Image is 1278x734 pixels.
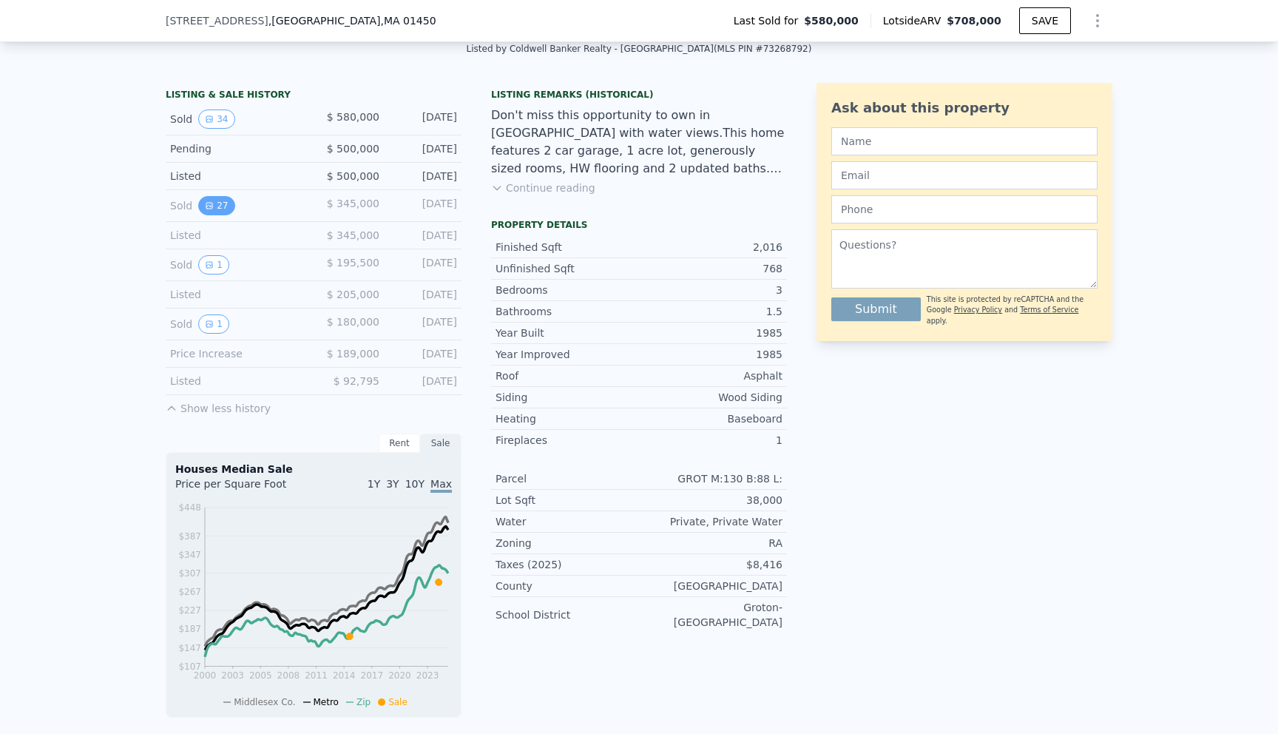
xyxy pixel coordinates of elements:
button: Show Options [1083,6,1112,36]
div: Pending [170,141,302,156]
div: [DATE] [391,141,457,156]
input: Phone [831,195,1098,223]
tspan: $387 [178,531,201,542]
span: , [GEOGRAPHIC_DATA] [268,13,436,28]
span: 3Y [386,478,399,490]
div: School District [496,607,639,622]
div: [DATE] [391,169,457,183]
div: 768 [639,261,782,276]
div: Fireplaces [496,433,639,448]
div: [DATE] [391,196,457,215]
div: Baseboard [639,411,782,426]
div: Sold [170,196,302,215]
div: Listed [170,287,302,302]
div: [DATE] [391,110,457,129]
div: Property details [491,219,787,231]
div: Wood Siding [639,390,782,405]
tspan: 2017 [361,670,384,681]
div: Roof [496,368,639,383]
div: Year Improved [496,347,639,362]
div: 2,016 [639,240,782,255]
div: 38,000 [639,493,782,508]
div: Unfinished Sqft [496,261,639,276]
button: View historical data [198,255,229,275]
a: Terms of Service [1020,306,1078,314]
button: Show less history [166,395,271,416]
span: , MA 01450 [380,15,436,27]
div: Rent [379,434,420,453]
div: 1.5 [639,304,782,319]
tspan: 2005 [249,670,272,681]
div: County [496,579,639,593]
span: $ 580,000 [327,111,379,123]
div: [DATE] [391,374,457,388]
tspan: 2000 [194,670,217,681]
div: Listed by Coldwell Banker Realty - [GEOGRAPHIC_DATA] (MLS PIN #73268792) [467,44,812,54]
span: $580,000 [804,13,859,28]
div: Listed [170,169,302,183]
div: [DATE] [391,255,457,275]
tspan: $347 [178,550,201,560]
div: Water [496,514,639,529]
div: Bathrooms [496,304,639,319]
button: View historical data [198,110,234,129]
button: View historical data [198,196,234,215]
div: Siding [496,390,639,405]
span: $ 180,000 [327,316,379,328]
div: $8,416 [639,557,782,572]
tspan: $147 [178,643,201,653]
tspan: $267 [178,587,201,597]
div: Finished Sqft [496,240,639,255]
tspan: 2008 [277,670,300,681]
span: $708,000 [947,15,1001,27]
span: $ 92,795 [334,375,379,387]
div: Year Built [496,326,639,340]
span: Max [430,478,452,493]
span: $ 189,000 [327,348,379,360]
div: Bedrooms [496,283,639,297]
div: Listed [170,228,302,243]
input: Name [831,127,1098,155]
div: Don't miss this opportunity to own in [GEOGRAPHIC_DATA] with water views.This home features 2 car... [491,107,787,178]
tspan: $227 [178,605,201,616]
tspan: 2020 [388,670,411,681]
span: Lotside ARV [883,13,947,28]
span: [STREET_ADDRESS] [166,13,268,28]
div: [DATE] [391,346,457,361]
div: Private, Private Water [639,514,782,529]
span: 10Y [405,478,425,490]
div: Parcel [496,471,639,486]
div: Ask about this property [831,98,1098,118]
div: Sold [170,255,302,275]
tspan: 2014 [333,670,356,681]
span: $ 500,000 [327,143,379,155]
input: Email [831,161,1098,189]
div: Sale [420,434,461,453]
span: Metro [314,697,339,707]
div: Price Increase [170,346,302,361]
div: This site is protected by reCAPTCHA and the Google and apply. [927,294,1098,326]
div: Lot Sqft [496,493,639,508]
span: 1Y [368,478,380,490]
div: Houses Median Sale [175,462,452,477]
tspan: 2003 [221,670,244,681]
button: SAVE [1019,7,1071,34]
tspan: 2023 [416,670,439,681]
span: $ 205,000 [327,289,379,300]
div: RA [639,536,782,550]
span: Sale [388,697,408,707]
div: Groton-[GEOGRAPHIC_DATA] [639,600,782,630]
tspan: $187 [178,624,201,634]
button: Submit [831,297,921,321]
span: $ 345,000 [327,198,379,209]
div: [GEOGRAPHIC_DATA] [639,579,782,593]
div: [DATE] [391,287,457,302]
div: GROT M:130 B:88 L: [639,471,782,486]
div: Price per Square Foot [175,477,314,500]
span: Last Sold for [734,13,805,28]
div: 1 [639,433,782,448]
div: Listing Remarks (Historical) [491,89,787,101]
div: Listed [170,374,302,388]
tspan: $107 [178,661,201,672]
span: Zip [356,697,371,707]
